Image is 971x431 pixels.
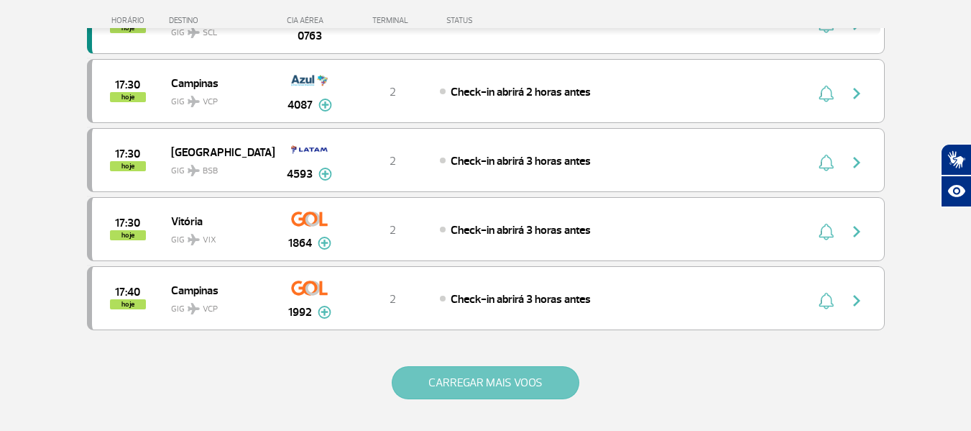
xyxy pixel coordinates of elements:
img: destiny_airplane.svg [188,234,200,245]
span: Check-in abrirá 3 horas antes [451,292,591,307]
img: mais-info-painel-voo.svg [318,168,332,181]
img: seta-direita-painel-voo.svg [848,154,865,171]
span: VIX [203,234,216,247]
span: Check-in abrirá 3 horas antes [451,223,591,237]
img: sino-painel-voo.svg [819,223,834,240]
span: 1864 [288,235,312,252]
img: sino-painel-voo.svg [819,154,834,171]
button: Abrir tradutor de língua de sinais. [941,144,971,176]
span: 4593 [287,165,313,183]
img: sino-painel-voo.svg [819,85,834,102]
span: GIG [171,295,263,316]
img: mais-info-painel-voo.svg [318,99,332,112]
span: hoje [110,299,146,309]
span: 2 [390,85,396,99]
span: GIG [171,226,263,247]
div: STATUS [439,16,556,25]
span: Check-in abrirá 2 horas antes [451,85,591,99]
span: [GEOGRAPHIC_DATA] [171,142,263,161]
span: 2 [390,154,396,168]
button: Abrir recursos assistivos. [941,176,971,207]
span: 0763 [298,27,322,45]
span: GIG [171,157,263,178]
span: 4087 [287,96,313,114]
img: destiny_airplane.svg [188,165,200,176]
img: mais-info-painel-voo.svg [318,237,331,250]
img: seta-direita-painel-voo.svg [848,85,865,102]
span: 2025-09-25 17:40:00 [115,287,140,297]
img: sino-painel-voo.svg [819,292,834,309]
span: Campinas [171,73,263,92]
span: 2 [390,223,396,237]
img: destiny_airplane.svg [188,303,200,314]
span: GIG [171,88,263,109]
img: mais-info-painel-voo.svg [318,306,331,319]
span: Check-in abrirá 3 horas antes [451,154,591,168]
span: VCP [203,96,218,109]
span: 2025-09-25 17:30:00 [115,149,140,159]
img: seta-direita-painel-voo.svg [848,292,865,309]
span: 2 [390,292,396,307]
div: HORÁRIO [91,16,170,25]
div: DESTINO [169,16,274,25]
span: Vitória [171,212,263,230]
button: CARREGAR MAIS VOOS [392,366,579,399]
div: CIA AÉREA [274,16,346,25]
span: BSB [203,165,218,178]
span: hoje [110,92,146,102]
span: hoje [110,230,146,240]
img: seta-direita-painel-voo.svg [848,223,865,240]
span: VCP [203,303,218,316]
span: 2025-09-25 17:30:00 [115,80,140,90]
div: Plugin de acessibilidade da Hand Talk. [941,144,971,207]
div: TERMINAL [346,16,439,25]
span: 1992 [288,304,312,321]
span: hoje [110,161,146,171]
span: 2025-09-25 17:30:00 [115,218,140,228]
span: Campinas [171,281,263,299]
img: destiny_airplane.svg [188,96,200,107]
